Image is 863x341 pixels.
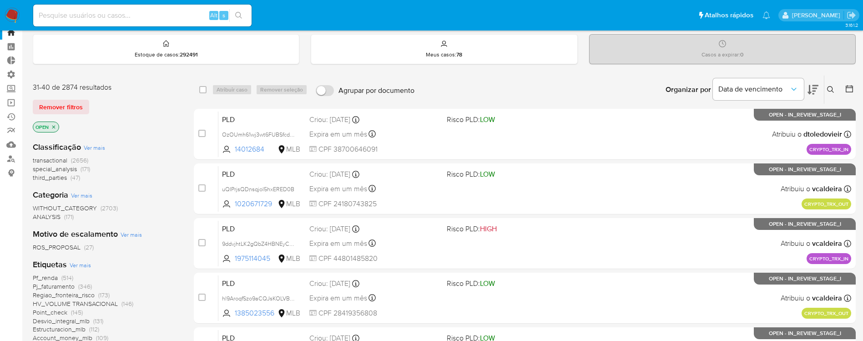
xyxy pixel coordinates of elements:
span: Alt [210,11,217,20]
button: search-icon [229,9,248,22]
a: Sair [847,10,856,20]
span: 3.161.2 [845,21,858,29]
input: Pesquise usuários ou casos... [33,10,252,21]
span: s [222,11,225,20]
a: Notificações [762,11,770,19]
span: Atalhos rápidos [705,10,753,20]
p: adriano.brito@mercadolivre.com [792,11,843,20]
